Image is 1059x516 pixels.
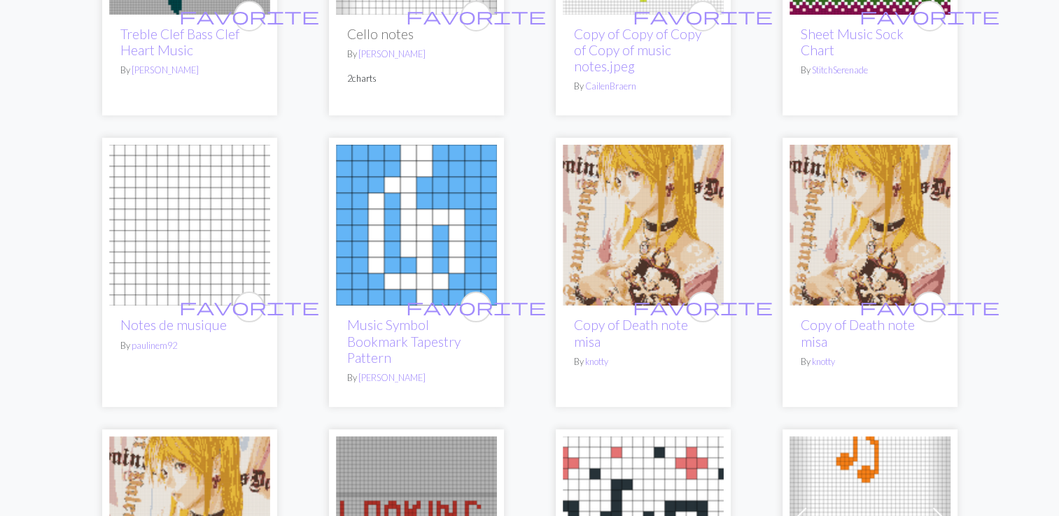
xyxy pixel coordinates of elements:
[574,26,701,74] a: Copy of Copy of Copy of Copy of music notes.jpeg
[109,217,270,230] a: Notes de musique
[406,2,546,30] i: favourite
[347,317,461,365] a: Music Symbol Bookmark Tapestry Pattern
[790,217,951,230] a: Death note misa grid
[860,5,1000,27] span: favorite
[801,317,915,349] a: Copy of Death note misa
[406,293,546,321] i: favourite
[790,145,951,306] img: Death note misa grid
[358,372,426,383] a: [PERSON_NAME]
[574,355,713,368] p: By
[801,64,939,77] p: By
[336,145,497,306] img: Music Symbol Bookmark Tapestry Pattern
[687,292,718,322] button: favourite
[347,371,486,385] p: By
[179,2,319,30] i: favourite
[120,339,259,352] p: By
[563,217,724,230] a: Death note misa grid
[860,296,1000,317] span: favorite
[109,145,270,306] img: Notes de musique
[132,64,199,76] a: [PERSON_NAME]
[687,1,718,31] button: favourite
[179,5,319,27] span: favorite
[347,48,486,61] p: By
[860,2,1000,30] i: favourite
[801,355,939,368] p: By
[633,296,773,317] span: favorite
[120,64,259,77] p: By
[633,2,773,30] i: favourite
[585,356,608,367] a: knotty
[812,356,835,367] a: knotty
[336,217,497,230] a: Music Symbol Bookmark Tapestry Pattern
[860,293,1000,321] i: favourite
[801,26,904,58] a: Sheet Music Sock Chart
[633,293,773,321] i: favourite
[812,64,868,76] a: StitchSerenade
[120,26,239,58] a: Treble Clef Bass Clef Heart Music
[914,292,945,322] button: favourite
[461,292,491,322] button: favourite
[574,317,688,349] a: Copy of Death note misa
[574,80,713,93] p: By
[179,296,319,317] span: favorite
[234,292,265,322] button: favourite
[120,317,227,333] a: Notes de musique
[563,145,724,306] img: Death note misa grid
[406,5,546,27] span: favorite
[358,48,426,59] a: [PERSON_NAME]
[347,26,486,42] h2: Cello notes
[461,1,491,31] button: favourite
[633,5,773,27] span: favorite
[347,72,486,85] p: 2 charts
[179,293,319,321] i: favourite
[234,1,265,31] button: favourite
[132,340,177,351] a: paulinem92
[406,296,546,317] span: favorite
[585,80,636,92] a: CailenBraern
[914,1,945,31] button: favourite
